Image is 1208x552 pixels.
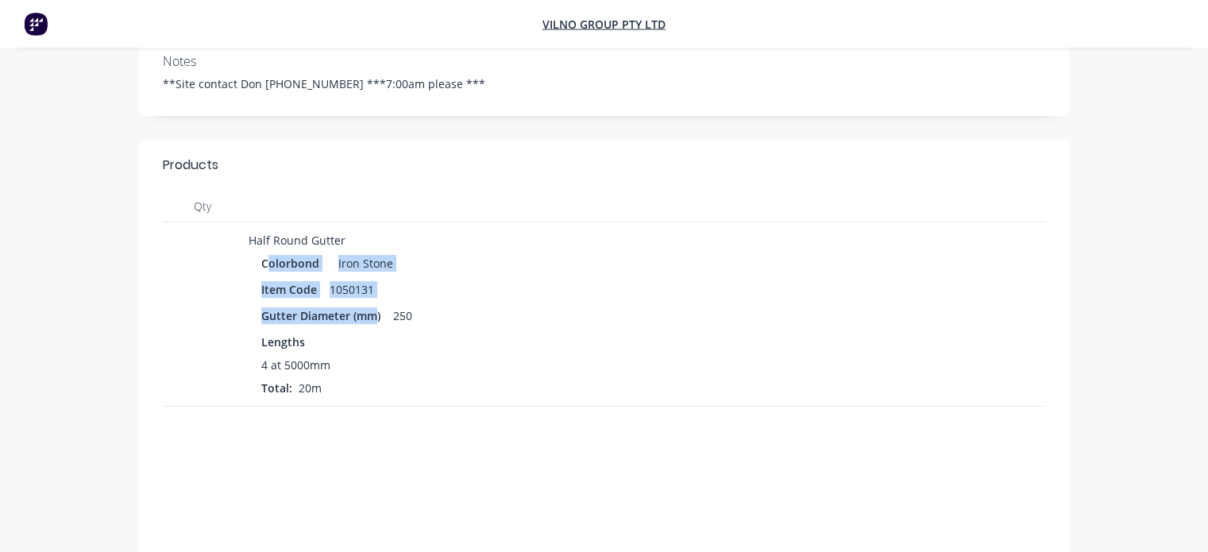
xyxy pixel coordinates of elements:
[332,252,393,275] div: Iron Stone
[261,304,387,327] div: Gutter Diameter (mm)
[163,75,1046,92] div: **Site contact Don [PHONE_NUMBER] ***7:00am please ***
[542,17,666,32] a: Vilno Group Pty Ltd
[163,191,242,222] div: Qty
[261,380,292,396] span: Total:
[261,252,326,275] div: Colorbond
[163,54,1046,69] div: Notes
[387,304,419,327] div: 250
[249,233,345,248] span: Half Round Gutter
[261,357,330,373] span: 4 at 5000mm
[261,334,305,350] span: Lengths
[323,278,380,301] div: 1050131
[24,12,48,36] img: Factory
[261,278,323,301] div: Item Code
[163,156,218,175] div: Products
[292,380,328,396] span: 20m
